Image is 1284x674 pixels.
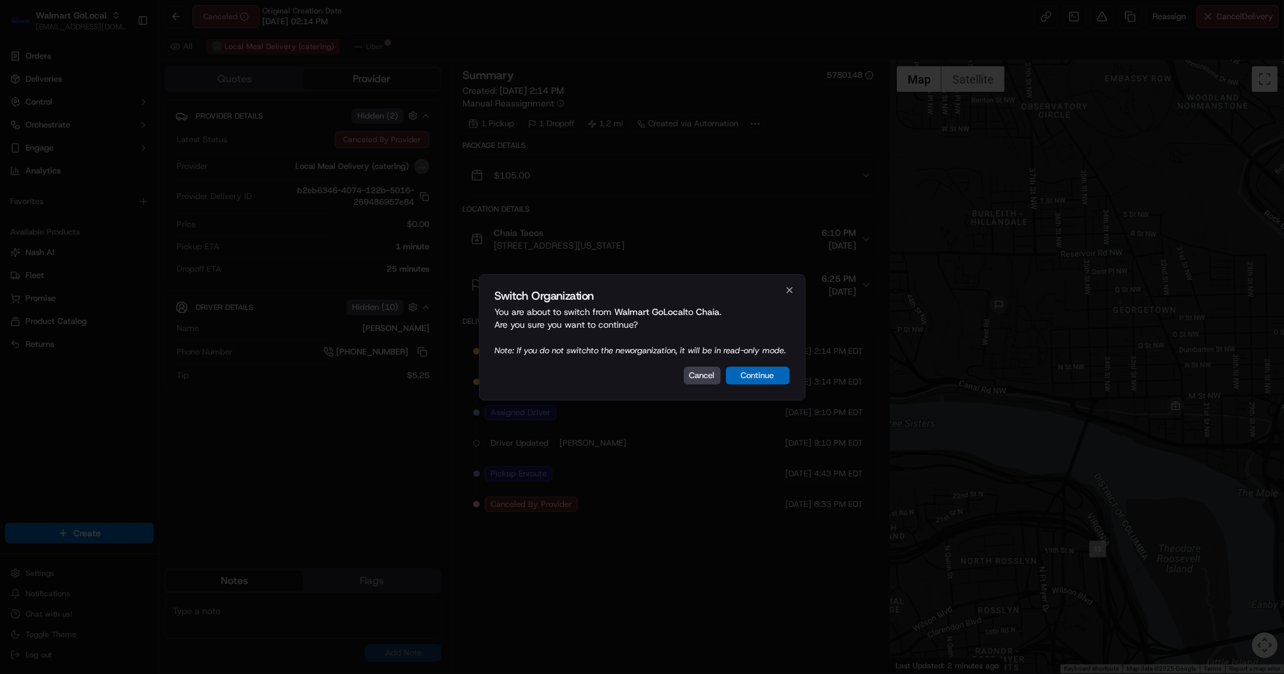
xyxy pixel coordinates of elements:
a: Powered byPylon [90,44,154,54]
span: Walmart GoLocal [615,306,686,318]
span: Chaia [697,306,720,318]
button: Cancel [684,367,721,385]
button: Continue [726,367,790,385]
h2: Switch Organization [495,290,790,302]
span: Note: If you do not switch to the new organization, it will be in read-only mode. [495,345,786,356]
p: You are about to switch from to . Are you sure you want to continue? [495,305,790,356]
span: Pylon [127,45,154,54]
